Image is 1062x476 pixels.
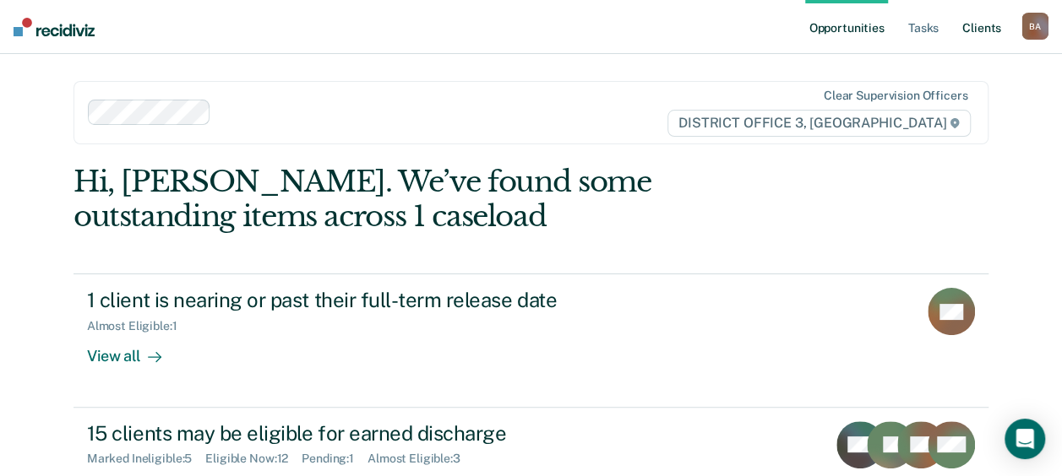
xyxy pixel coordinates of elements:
[1021,13,1048,40] button: BA
[302,452,368,466] div: Pending : 1
[14,18,95,36] img: Recidiviz
[824,89,967,103] div: Clear supervision officers
[1005,419,1045,459] div: Open Intercom Messenger
[1021,13,1048,40] div: B A
[667,110,971,137] span: DISTRICT OFFICE 3, [GEOGRAPHIC_DATA]
[74,165,806,234] div: Hi, [PERSON_NAME]. We’ve found some outstanding items across 1 caseload
[368,452,474,466] div: Almost Eligible : 3
[87,452,205,466] div: Marked Ineligible : 5
[205,452,302,466] div: Eligible Now : 12
[87,421,680,446] div: 15 clients may be eligible for earned discharge
[87,319,191,333] div: Almost Eligible : 1
[74,273,988,407] a: 1 client is nearing or past their full-term release dateAlmost Eligible:1View all
[87,333,182,366] div: View all
[87,288,680,312] div: 1 client is nearing or past their full-term release date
